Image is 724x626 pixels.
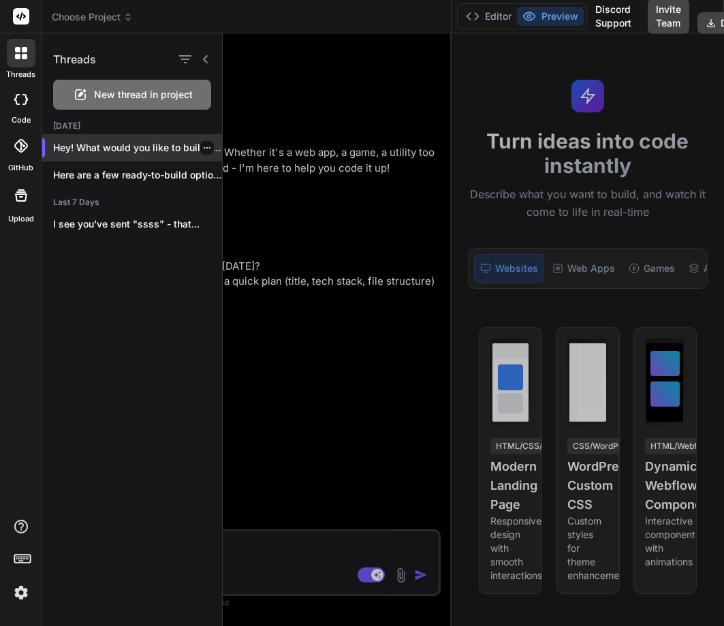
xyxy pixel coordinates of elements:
[52,10,133,24] span: Choose Project
[12,114,31,126] label: code
[10,581,33,604] img: settings
[53,168,222,182] p: Here are a few ready-to-build options. Pick...
[42,121,222,131] h2: [DATE]
[53,141,222,155] p: Hey! What would you like to build [DATE]?...
[8,213,34,225] label: Upload
[94,88,193,101] span: New thread in project
[517,7,584,26] button: Preview
[8,162,33,174] label: GitHub
[42,197,222,208] h2: Last 7 Days
[6,69,35,80] label: threads
[53,217,222,231] p: I see you've sent "ssss" - that...
[53,51,96,67] h1: Threads
[460,7,517,26] button: Editor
